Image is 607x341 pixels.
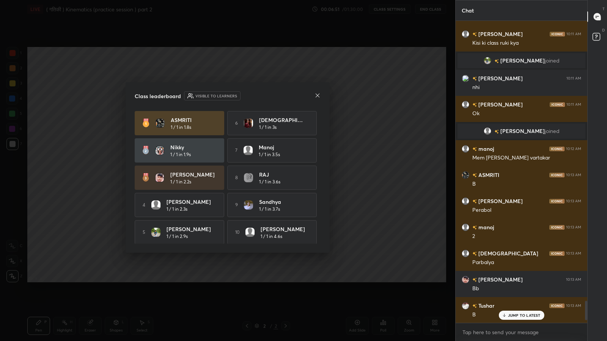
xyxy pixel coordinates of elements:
h6: [DEMOGRAPHIC_DATA] [477,249,538,257]
img: no-rating-badge.077c3623.svg [472,147,477,151]
div: grid [456,21,587,323]
img: no-rating-badge.077c3623.svg [472,199,477,203]
img: no-rating-badge.077c3623.svg [472,173,477,177]
div: 10:13 AM [566,277,581,282]
img: bb3bed96a5d04e9cbfb8cddb43b04444.jpg [151,228,160,237]
div: Bb [472,285,581,293]
div: Perabol [472,206,581,214]
h4: [PERSON_NAME] [170,170,217,178]
div: 10:13 AM [566,303,581,308]
div: 10:11 AM [566,32,581,36]
img: 3 [462,75,469,82]
img: no-rating-badge.077c3623.svg [494,130,499,134]
p: T [602,6,605,12]
h4: manoj [259,143,306,151]
img: c4902eb5672c44af8b97f319d1b3414e.jpg [156,119,165,128]
img: no-rating-badge.077c3623.svg [472,252,477,256]
h6: [PERSON_NAME] [477,100,523,108]
h5: 1 / 1 in 3.6s [259,178,280,185]
h5: 1 / 1 in 1.9s [170,151,191,158]
h6: [PERSON_NAME] [477,74,523,82]
h4: RAJ [259,170,306,178]
h5: 6 [235,120,238,127]
h5: 1 / 1 in 3s [259,124,277,131]
img: default.png [462,224,469,231]
img: default.png [484,127,491,135]
div: 10:12 AM [566,147,581,151]
h6: manoj [477,145,494,153]
h5: 1 / 1 in 3.5s [259,151,280,158]
img: rank-2.3a33aca6.svg [142,146,149,155]
div: Ok [472,110,581,117]
p: JUMP TO LATEST [508,313,541,318]
img: default.png [462,250,469,257]
img: iconic-dark.1390631f.png [550,102,565,107]
h5: 1 / 1 in 2.2s [170,178,191,185]
img: rank-1.ed6cb560.svg [142,119,149,128]
h6: manoj [477,223,494,231]
img: rank-3.169bc593.svg [142,173,149,182]
h5: 1 / 1 in 2.9s [167,233,188,240]
h4: Sandhya [259,198,306,206]
span: [PERSON_NAME] [500,128,545,134]
img: iconic-dark.1390631f.png [549,251,565,256]
img: 3 [462,276,469,283]
img: default.png [245,228,255,237]
img: 3 [244,119,253,128]
h6: Visible to learners [195,93,237,99]
img: 3 [155,173,164,182]
h5: 4 [143,202,145,208]
img: no-rating-badge.077c3623.svg [472,304,477,308]
h5: 10 [235,229,239,236]
img: 7259c2d9b2ab431b8ad8ea90817a314d.jpg [244,173,253,182]
div: B [472,311,581,319]
img: default.png [462,30,469,38]
img: no-rating-badge.077c3623.svg [472,77,477,81]
img: 19f1654b27554ee78868e2840faa8ad1.jpg [155,146,164,155]
img: 6ffc8ed61e284cb09f652e1c95dcd64c.jpg [244,200,253,210]
h5: 1 / 1 in 1.8s [171,124,191,131]
p: D [602,27,605,33]
div: 10:13 AM [566,225,581,230]
h4: [PERSON_NAME] [261,225,308,233]
div: 10:11 AM [566,76,581,81]
img: iconic-dark.1390631f.png [549,199,565,203]
div: 2 [472,233,581,240]
img: iconic-dark.1390631f.png [550,32,565,36]
img: no-rating-badge.077c3623.svg [472,103,477,107]
h5: 1 / 1 in 3.7s [259,206,280,213]
img: iconic-dark.1390631f.png [549,147,565,151]
img: default.png [462,197,469,205]
div: 10:13 AM [566,199,581,203]
img: no-rating-badge.077c3623.svg [472,278,477,282]
span: joined [545,58,560,64]
h6: [PERSON_NAME] [477,30,523,38]
img: no-rating-badge.077c3623.svg [472,225,477,230]
img: no-rating-badge.077c3623.svg [494,59,499,63]
div: Mem [PERSON_NAME] vartakar [472,154,581,162]
h4: nikky [170,143,217,151]
img: no-rating-badge.077c3623.svg [472,32,477,36]
img: iconic-dark.1390631f.png [549,173,565,177]
div: 10:13 AM [566,251,581,256]
img: bb3bed96a5d04e9cbfb8cddb43b04444.jpg [484,57,491,64]
h6: [PERSON_NAME] [477,197,523,205]
h4: [PERSON_NAME] [167,225,214,233]
p: Chat [456,0,480,20]
h5: 9 [235,202,238,208]
h6: Tushar [477,302,494,310]
h5: 7 [235,147,237,154]
div: 10:13 AM [566,173,581,177]
h5: 5 [143,229,145,236]
img: default.png [151,200,160,210]
h6: [PERSON_NAME] [477,275,523,283]
span: [PERSON_NAME] [500,58,545,64]
img: c4902eb5672c44af8b97f319d1b3414e.jpg [462,171,469,179]
img: default.png [462,145,469,153]
span: joined [545,128,560,134]
h4: Class leaderboard [135,92,181,100]
img: 2d701adf2a7247aeaa0018d173690177.jpg [462,302,469,310]
div: B [472,180,581,188]
h4: ASMRITI [171,116,218,124]
h6: ASMRITI [477,171,499,179]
